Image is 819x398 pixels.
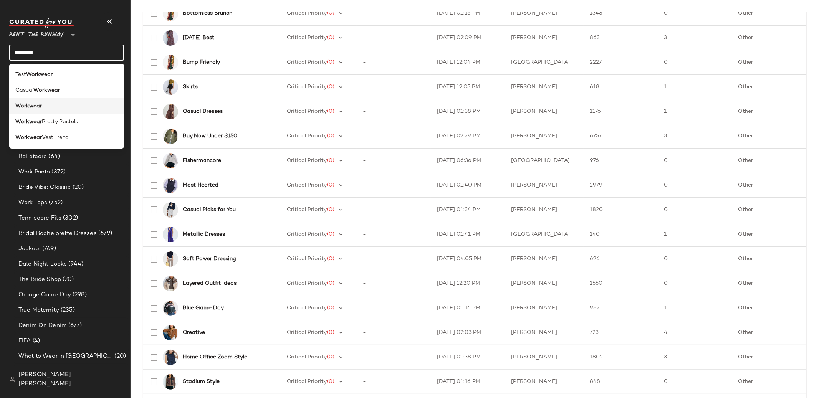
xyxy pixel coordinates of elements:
[327,256,334,262] span: (0)
[287,84,327,90] span: Critical Priority
[732,320,806,345] td: Other
[658,370,732,394] td: 0
[658,1,732,26] td: 0
[357,271,431,296] td: -
[584,222,658,247] td: 140
[357,124,431,149] td: -
[42,134,69,142] span: Vest Trend
[658,345,732,370] td: 3
[183,83,198,91] b: Skirts
[732,50,806,75] td: Other
[69,367,88,376] span: (1882)
[658,222,732,247] td: 1
[287,354,327,360] span: Critical Priority
[183,329,205,337] b: Creative
[658,173,732,198] td: 0
[732,198,806,222] td: Other
[431,320,505,345] td: [DATE] 02:03 PM
[163,6,178,21] img: SMILL61.jpg
[584,50,658,75] td: 2227
[584,1,658,26] td: 1348
[732,247,806,271] td: Other
[431,247,505,271] td: [DATE] 04:05 PM
[732,173,806,198] td: Other
[183,279,237,287] b: Layered Outfit Ideas
[71,183,84,192] span: (20)
[505,247,584,271] td: [PERSON_NAME]
[15,102,42,110] b: Workwear
[50,168,65,177] span: (372)
[163,325,178,340] img: RAN74.jpg
[658,247,732,271] td: 0
[584,247,658,271] td: 626
[584,296,658,320] td: 982
[61,275,74,284] span: (20)
[287,281,327,286] span: Critical Priority
[584,320,658,345] td: 723
[732,370,806,394] td: Other
[584,26,658,50] td: 863
[18,291,71,299] span: Orange Game Day
[505,320,584,345] td: [PERSON_NAME]
[47,152,60,161] span: (64)
[505,149,584,173] td: [GEOGRAPHIC_DATA]
[584,75,658,99] td: 618
[18,183,71,192] span: Bride Vibe: Classic
[287,231,327,237] span: Critical Priority
[584,271,658,296] td: 1550
[183,157,221,165] b: Fishermancore
[327,305,334,311] span: (0)
[183,34,214,42] b: [DATE] Best
[183,255,236,263] b: Soft Power Dressing
[357,296,431,320] td: -
[287,182,327,188] span: Critical Priority
[357,345,431,370] td: -
[732,26,806,50] td: Other
[113,352,126,361] span: (20)
[163,129,178,144] img: LEE35.jpg
[357,222,431,247] td: -
[658,26,732,50] td: 3
[163,227,178,242] img: LDE36.jpg
[183,58,220,66] b: Bump Friendly
[183,304,224,312] b: Blue Game Day
[163,178,178,193] img: SNYX31.jpg
[327,231,334,237] span: (0)
[287,305,327,311] span: Critical Priority
[584,149,658,173] td: 976
[18,260,67,269] span: Date Night Looks
[505,26,584,50] td: [PERSON_NAME]
[42,118,78,126] span: Pretty Pastels
[584,198,658,222] td: 1820
[505,271,584,296] td: [PERSON_NAME]
[183,230,225,238] b: Metallic Dresses
[327,379,334,385] span: (0)
[357,149,431,173] td: -
[18,352,113,361] span: What to Wear in [GEOGRAPHIC_DATA]
[431,222,505,247] td: [DATE] 01:41 PM
[357,99,431,124] td: -
[357,75,431,99] td: -
[327,133,334,139] span: (0)
[163,276,178,291] img: SNY204.jpg
[26,71,53,79] b: Workwear
[9,18,74,28] img: cfy_white_logo.C9jOOHJF.svg
[18,337,31,345] span: FIFA
[431,26,505,50] td: [DATE] 02:09 PM
[67,321,82,330] span: (677)
[18,152,47,161] span: Balletcore
[505,345,584,370] td: [PERSON_NAME]
[431,75,505,99] td: [DATE] 12:05 PM
[59,306,75,315] span: (235)
[658,75,732,99] td: 1
[183,181,218,189] b: Most Hearted
[287,35,327,41] span: Critical Priority
[357,370,431,394] td: -
[327,281,334,286] span: (0)
[9,26,64,40] span: Rent the Runway
[327,84,334,90] span: (0)
[163,202,178,218] img: POLO283.jpg
[287,207,327,213] span: Critical Priority
[18,229,97,238] span: Bridal Bachelorette Dresses
[33,86,60,94] b: Workwear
